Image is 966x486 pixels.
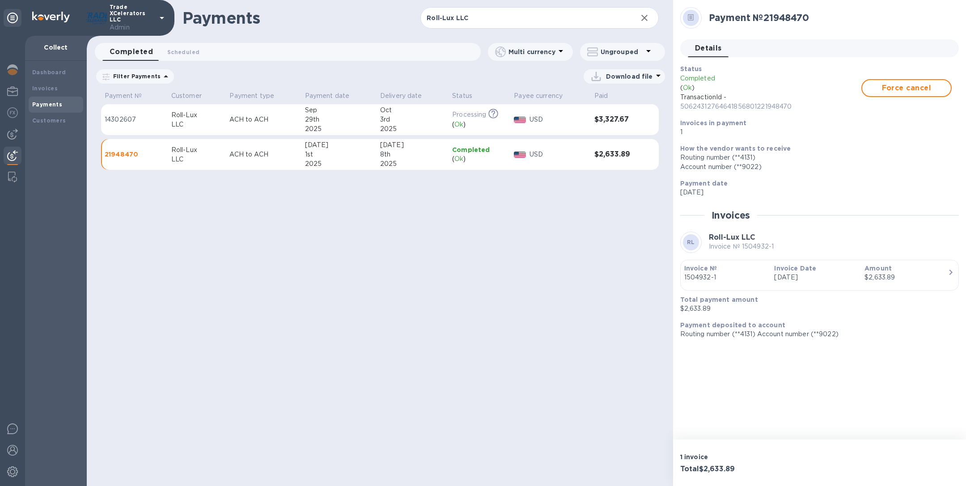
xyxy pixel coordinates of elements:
div: Unpin categories [4,9,21,27]
span: Payment type [229,91,286,101]
h3: Total $2,633.89 [680,465,816,473]
h1: Payments [182,8,420,27]
span: Force cancel [869,83,944,93]
p: Payment № [105,91,142,101]
div: $2,633.89 [864,273,948,282]
div: 3rd [380,115,445,124]
p: Trade XCelerators LLC [110,4,154,32]
p: Status [452,91,472,101]
span: Details [695,42,722,55]
h2: Invoices [712,210,750,221]
h3: $2,633.89 [594,150,638,159]
img: Foreign exchange [7,107,18,118]
img: Logo [32,12,70,22]
div: 29th [305,115,373,124]
b: Payments [32,101,62,108]
div: 2025 [305,124,373,134]
p: Processing [452,110,486,119]
div: ( ) [452,120,507,129]
p: ACH to ACH [229,115,297,124]
span: Customer [171,91,213,101]
b: Invoice Date [774,265,816,272]
div: 8th [380,150,445,159]
div: Roll-Lux [171,145,223,155]
p: Invoice № 1504932-1 [709,242,774,251]
div: Oct [380,106,445,115]
span: Delivery date [380,91,434,101]
p: TransactionId - [680,93,861,111]
p: Multi currency [508,47,555,56]
div: 2025 [380,159,445,169]
b: Amount [864,265,892,272]
button: Force cancel [861,79,952,97]
b: Dashboard [32,69,66,76]
b: Invoices [32,85,58,92]
div: ( ) [452,154,507,164]
div: Account number (**9022) [680,162,952,172]
img: USD [514,117,526,123]
p: Ok [454,154,463,164]
p: ACH to ACH [229,150,297,159]
b: Status [680,65,702,72]
span: Status [452,91,484,101]
button: Invoice №1504932-1Invoice Date[DATE]Amount$2,633.89 [680,260,959,291]
b: Total payment amount [680,296,758,303]
p: USD [530,115,587,124]
p: Admin [110,23,154,32]
b: Payment date [680,180,728,187]
div: 2025 [380,124,445,134]
b: Payment deposited to account [680,321,785,329]
span: Scheduled [167,47,199,57]
p: Ok [454,120,463,129]
p: Completed [452,145,507,154]
div: Sep [305,106,373,115]
p: ( ) [680,83,861,93]
b: Roll-Lux LLC [709,233,755,241]
span: Payment № [105,91,153,101]
p: 1 [680,127,952,137]
div: LLC [171,155,223,164]
div: [DATE] [305,140,373,150]
b: How the vendor wants to receive [680,145,791,152]
div: Roll-Lux [171,110,223,120]
p: Paid [594,91,608,101]
p: USD [530,150,587,159]
p: 21948470 [105,150,164,159]
p: Ungrouped [601,47,643,56]
p: Routing number (**4131) Account number (**9022) [680,330,952,339]
h2: Payment № 21948470 [709,12,952,23]
div: 2025 [305,159,373,169]
p: Download file [606,72,653,81]
p: Filter Payments [110,72,161,80]
b: Invoices in payment [680,119,747,127]
img: My Profile [7,86,18,97]
span: Payment date [305,91,361,101]
div: LLC [171,120,223,129]
b: Invoice № [684,265,717,272]
p: Customer [171,91,202,101]
b: RL [687,239,695,245]
p: [DATE] [774,273,857,282]
span: Payee currency [514,91,574,101]
p: 1504932-1 [684,273,767,282]
p: 14302607 [105,115,164,124]
p: 50624312764641856801221948470 [680,102,861,111]
img: USD [514,152,526,158]
p: Payee currency [514,91,563,101]
h3: $3,327.67 [594,115,638,124]
p: Payment type [229,91,274,101]
div: [DATE] [380,140,445,150]
p: Completed [680,74,861,83]
p: $2,633.89 [680,304,952,313]
p: 1 invoice [680,452,816,461]
div: 1st [305,150,373,159]
p: [DATE] [680,188,952,197]
p: Payment date [305,91,350,101]
div: Routing number (**4131) [680,153,952,162]
b: Customers [32,117,66,124]
span: Paid [594,91,620,101]
p: Collect [32,43,80,52]
p: Delivery date [380,91,422,101]
span: Completed [110,46,153,58]
p: Ok [683,83,692,93]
